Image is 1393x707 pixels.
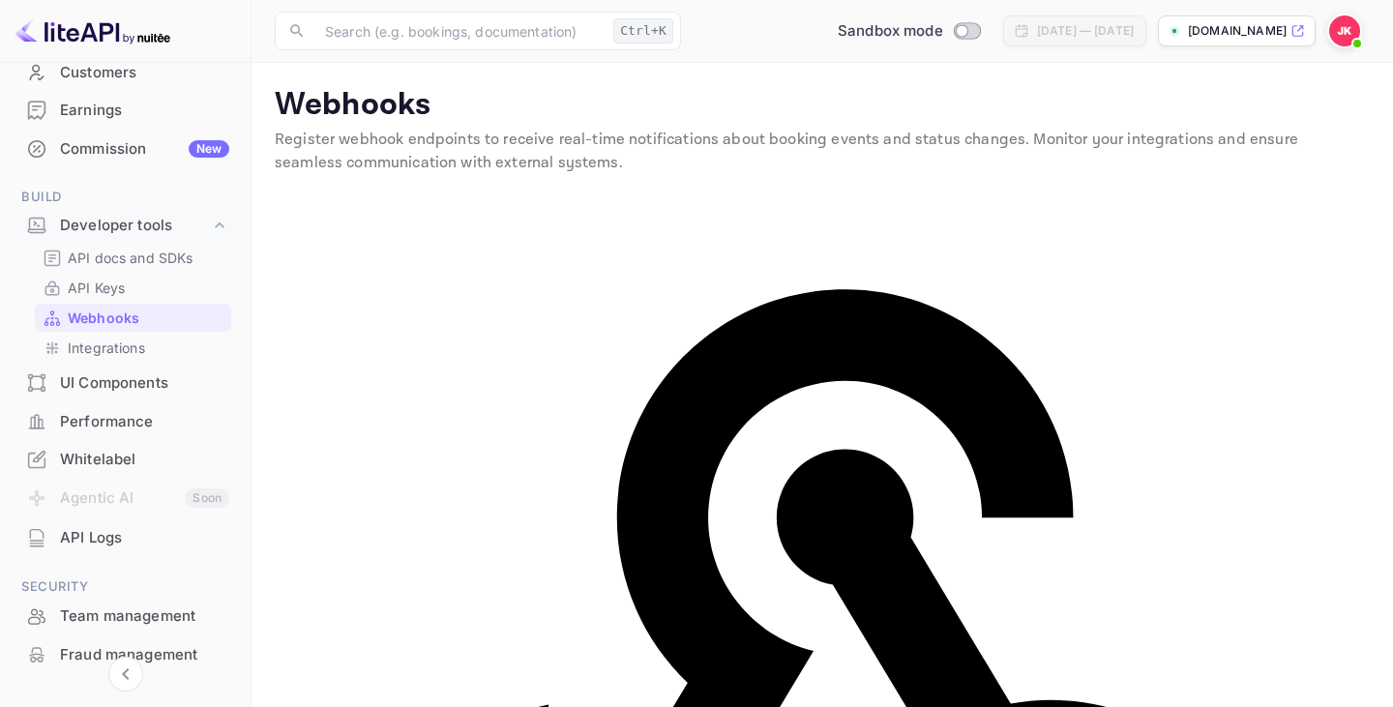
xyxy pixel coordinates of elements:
[275,86,1370,125] p: Webhooks
[108,657,143,692] button: Collapse navigation
[12,365,239,402] div: UI Components
[43,278,223,298] a: API Keys
[35,274,231,302] div: API Keys
[12,519,239,555] a: API Logs
[12,441,239,479] div: Whitelabel
[12,576,239,598] span: Security
[12,441,239,477] a: Whitelabel
[12,209,239,243] div: Developer tools
[43,248,223,268] a: API docs and SDKs
[12,598,239,635] div: Team management
[68,338,145,358] p: Integrations
[35,244,231,272] div: API docs and SDKs
[830,20,988,43] div: Switch to Production mode
[12,187,239,208] span: Build
[35,334,231,362] div: Integrations
[1329,15,1360,46] img: Julien Kaluza
[12,92,239,130] div: Earnings
[60,605,229,628] div: Team management
[60,372,229,395] div: UI Components
[68,278,125,298] p: API Keys
[60,449,229,471] div: Whitelabel
[43,338,223,358] a: Integrations
[12,636,239,674] div: Fraud management
[60,644,229,666] div: Fraud management
[60,100,229,122] div: Earnings
[12,131,239,166] a: CommissionNew
[60,411,229,433] div: Performance
[12,519,239,557] div: API Logs
[12,131,239,168] div: CommissionNew
[613,18,673,44] div: Ctrl+K
[12,92,239,128] a: Earnings
[313,12,606,50] input: Search (e.g. bookings, documentation)
[60,62,229,84] div: Customers
[35,304,231,332] div: Webhooks
[60,527,229,549] div: API Logs
[12,636,239,672] a: Fraud management
[12,54,239,92] div: Customers
[275,129,1370,175] p: Register webhook endpoints to receive real-time notifications about booking events and status cha...
[1037,22,1134,40] div: [DATE] — [DATE]
[43,308,223,328] a: Webhooks
[60,138,229,161] div: Commission
[838,20,943,43] span: Sandbox mode
[15,15,170,46] img: LiteAPI logo
[12,54,239,90] a: Customers
[12,598,239,633] a: Team management
[189,140,229,158] div: New
[12,365,239,400] a: UI Components
[60,215,210,237] div: Developer tools
[68,308,139,328] p: Webhooks
[12,403,239,441] div: Performance
[60,682,229,704] div: Audit logs
[68,248,193,268] p: API docs and SDKs
[1188,22,1287,40] p: [DOMAIN_NAME]
[12,403,239,439] a: Performance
